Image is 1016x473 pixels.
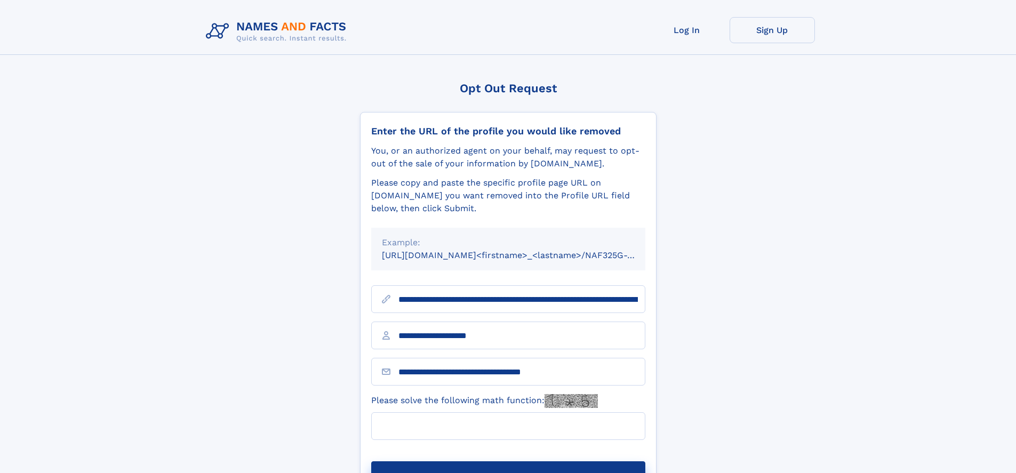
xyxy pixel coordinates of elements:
div: Enter the URL of the profile you would like removed [371,125,645,137]
a: Log In [644,17,730,43]
div: Example: [382,236,635,249]
a: Sign Up [730,17,815,43]
div: Opt Out Request [360,82,657,95]
small: [URL][DOMAIN_NAME]<firstname>_<lastname>/NAF325G-xxxxxxxx [382,250,666,260]
label: Please solve the following math function: [371,394,598,408]
img: Logo Names and Facts [202,17,355,46]
div: You, or an authorized agent on your behalf, may request to opt-out of the sale of your informatio... [371,145,645,170]
div: Please copy and paste the specific profile page URL on [DOMAIN_NAME] you want removed into the Pr... [371,177,645,215]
